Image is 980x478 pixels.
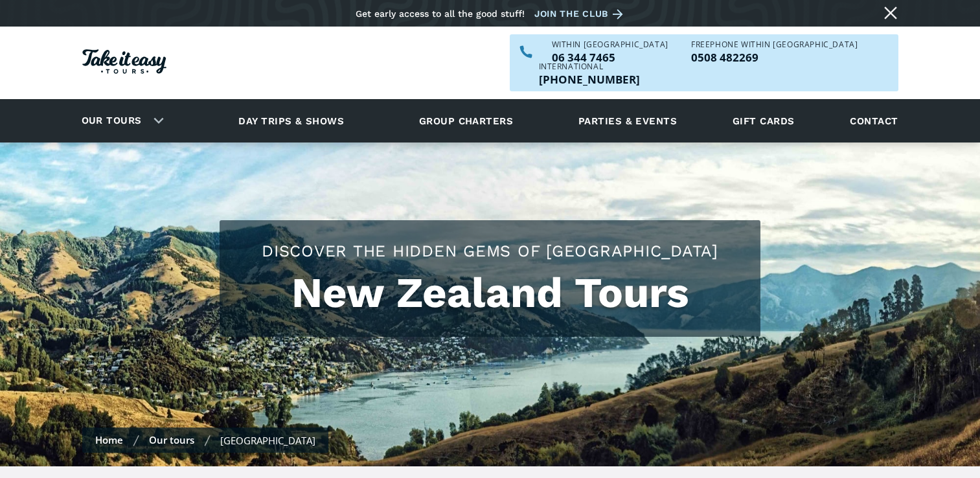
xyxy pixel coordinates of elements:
[572,103,683,139] a: Parties & events
[691,52,858,63] a: Call us freephone within NZ on 0508482269
[222,103,360,139] a: Day trips & shows
[726,103,801,139] a: Gift cards
[539,74,640,85] a: Call us outside of NZ on +6463447465
[691,41,858,49] div: Freephone WITHIN [GEOGRAPHIC_DATA]
[220,434,315,447] div: [GEOGRAPHIC_DATA]
[552,52,668,63] a: Call us within NZ on 063447465
[539,74,640,85] p: [PHONE_NUMBER]
[880,3,901,23] a: Close message
[149,433,194,446] a: Our tours
[552,52,668,63] p: 06 344 7465
[82,427,328,453] nav: breadcrumbs
[843,103,904,139] a: Contact
[539,63,640,71] div: International
[95,433,123,446] a: Home
[66,103,174,139] div: Our tours
[233,269,747,317] h1: New Zealand Tours
[552,41,668,49] div: WITHIN [GEOGRAPHIC_DATA]
[534,6,628,22] a: Join the club
[233,240,747,262] h2: Discover the hidden gems of [GEOGRAPHIC_DATA]
[356,8,525,19] div: Get early access to all the good stuff!
[82,43,166,84] a: Homepage
[691,52,858,63] p: 0508 482269
[72,106,152,136] a: Our tours
[403,103,529,139] a: Group charters
[82,49,166,74] img: Take it easy Tours logo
